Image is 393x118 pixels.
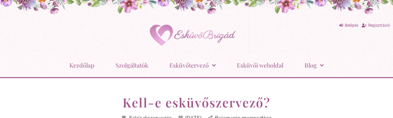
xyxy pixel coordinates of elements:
a: Esküvőtervező [169,57,216,74]
a: Belépés [339,21,358,30]
h1: Kell-e esküvőszervező? [93,95,300,110]
span: Regisztráció [368,23,390,28]
span: Belépés [345,23,358,28]
a: Szolgáltatók [116,57,148,74]
nav: Menu [3,57,390,74]
a: Regisztráció [362,21,390,30]
a: Esküvői weboldal [237,57,283,74]
a: Kezdőlap [69,57,94,74]
a: Blog [304,57,324,74]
